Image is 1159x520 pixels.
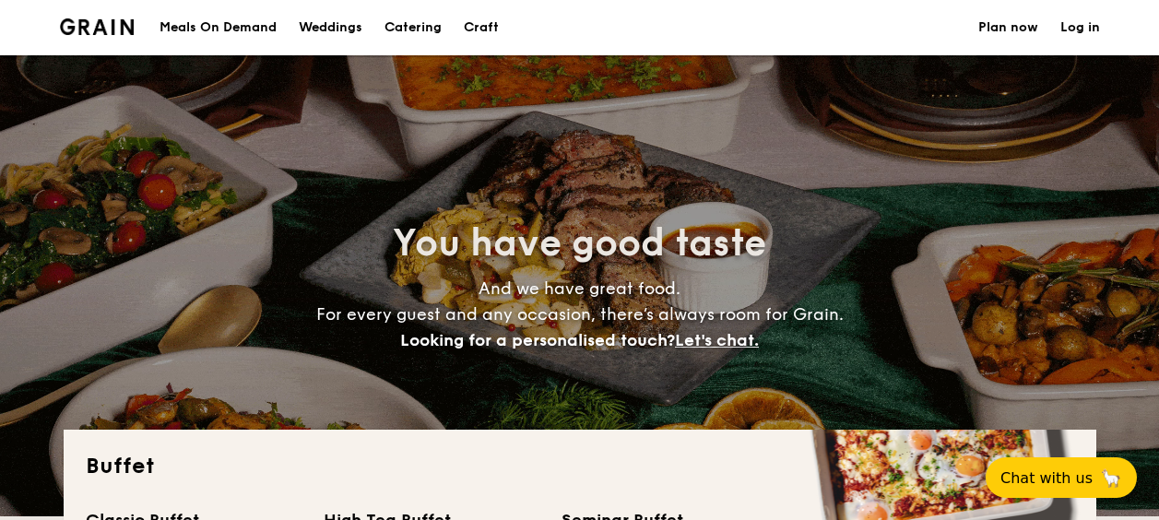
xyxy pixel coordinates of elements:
h2: Buffet [86,452,1074,481]
img: Grain [60,18,135,35]
span: Let's chat. [675,330,759,350]
span: 🦙 [1100,467,1122,489]
span: Chat with us [1000,469,1093,487]
button: Chat with us🦙 [986,457,1137,498]
span: And we have great food. For every guest and any occasion, there’s always room for Grain. [316,278,844,350]
a: Logotype [60,18,135,35]
span: Looking for a personalised touch? [400,330,675,350]
span: You have good taste [393,221,766,266]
